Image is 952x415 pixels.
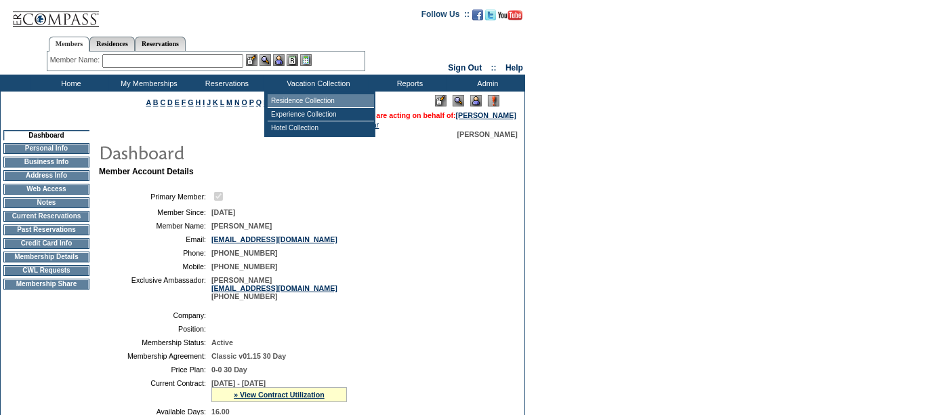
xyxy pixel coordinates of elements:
[175,98,180,106] a: E
[264,75,369,92] td: Vacation Collection
[491,63,497,73] span: ::
[268,94,374,108] td: Residence Collection
[457,130,518,138] span: [PERSON_NAME]
[3,238,89,249] td: Credit Card Info
[256,98,262,106] a: Q
[211,262,278,271] span: [PHONE_NUMBER]
[203,98,205,106] a: I
[3,265,89,276] td: CWL Requests
[207,98,211,106] a: J
[104,352,206,360] td: Membership Agreement:
[49,37,90,52] a: Members
[108,75,186,92] td: My Memberships
[153,98,159,106] a: B
[104,365,206,374] td: Price Plan:
[167,98,173,106] a: D
[3,211,89,222] td: Current Reservations
[89,37,135,51] a: Residences
[3,157,89,167] td: Business Info
[211,365,247,374] span: 0-0 30 Day
[30,75,108,92] td: Home
[421,8,470,24] td: Follow Us ::
[242,98,247,106] a: O
[211,222,272,230] span: [PERSON_NAME]
[188,98,193,106] a: G
[104,249,206,257] td: Phone:
[104,208,206,216] td: Member Since:
[50,54,102,66] div: Member Name:
[472,9,483,20] img: Become our fan on Facebook
[213,98,218,106] a: K
[3,224,89,235] td: Past Reservations
[104,325,206,333] td: Position:
[3,130,89,140] td: Dashboard
[485,14,496,22] a: Follow us on Twitter
[361,111,516,119] span: You are acting on behalf of:
[104,338,206,347] td: Membership Status:
[3,252,89,262] td: Membership Details
[104,190,206,203] td: Primary Member:
[104,235,206,243] td: Email:
[211,379,266,387] span: [DATE] - [DATE]
[160,98,165,106] a: C
[448,63,482,73] a: Sign Out
[498,14,522,22] a: Subscribe to our YouTube Channel
[3,143,89,154] td: Personal Info
[453,95,464,106] img: View Mode
[104,262,206,271] td: Mobile:
[135,37,186,51] a: Reservations
[182,98,186,106] a: F
[196,98,201,106] a: H
[273,54,285,66] img: Impersonate
[211,208,235,216] span: [DATE]
[211,284,337,292] a: [EMAIL_ADDRESS][DOMAIN_NAME]
[470,95,482,106] img: Impersonate
[3,197,89,208] td: Notes
[488,95,499,106] img: Log Concern/Member Elevation
[220,98,224,106] a: L
[104,311,206,319] td: Company:
[234,98,240,106] a: N
[3,170,89,181] td: Address Info
[300,54,312,66] img: b_calculator.gif
[447,75,525,92] td: Admin
[268,121,374,134] td: Hotel Collection
[186,75,264,92] td: Reservations
[211,276,337,300] span: [PERSON_NAME] [PHONE_NUMBER]
[260,54,271,66] img: View
[211,235,337,243] a: [EMAIL_ADDRESS][DOMAIN_NAME]
[456,111,516,119] a: [PERSON_NAME]
[369,75,447,92] td: Reports
[211,338,233,347] span: Active
[268,108,374,121] td: Experience Collection
[211,249,278,257] span: [PHONE_NUMBER]
[498,10,522,20] img: Subscribe to our YouTube Channel
[104,379,206,402] td: Current Contract:
[99,167,194,176] b: Member Account Details
[472,14,483,22] a: Become our fan on Facebook
[211,352,286,360] span: Classic v01.15 30 Day
[226,98,232,106] a: M
[485,9,496,20] img: Follow us on Twitter
[246,54,257,66] img: b_edit.gif
[249,98,254,106] a: P
[98,138,369,165] img: pgTtlDashboard.gif
[234,391,325,399] a: » View Contract Utilization
[505,63,523,73] a: Help
[146,98,151,106] a: A
[104,222,206,230] td: Member Name:
[3,279,89,290] td: Membership Share
[287,54,298,66] img: Reservations
[104,276,206,300] td: Exclusive Ambassador:
[3,184,89,195] td: Web Access
[435,95,447,106] img: Edit Mode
